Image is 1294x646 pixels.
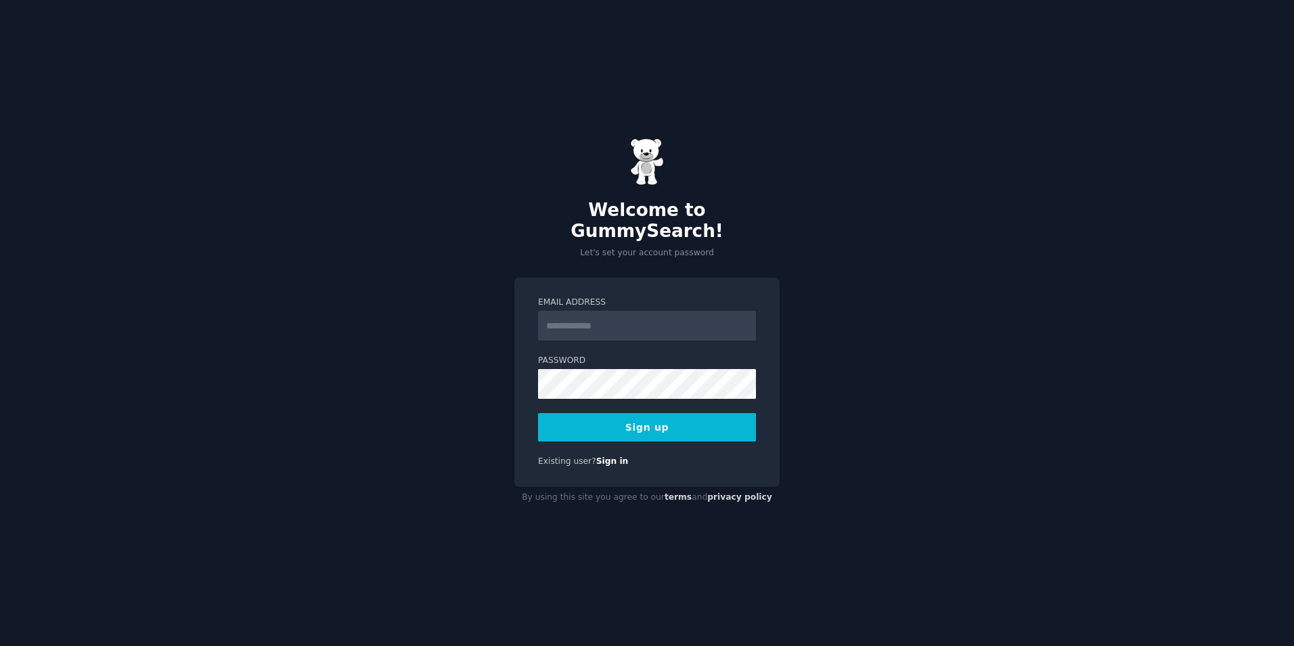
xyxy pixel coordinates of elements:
div: By using this site you agree to our and [514,487,780,509]
h2: Welcome to GummySearch! [514,200,780,242]
p: Let's set your account password [514,247,780,259]
label: Password [538,355,756,367]
img: Gummy Bear [630,138,664,186]
button: Sign up [538,413,756,442]
label: Email Address [538,297,756,309]
a: Sign in [596,456,629,466]
a: terms [665,492,692,502]
a: privacy policy [707,492,772,502]
span: Existing user? [538,456,596,466]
